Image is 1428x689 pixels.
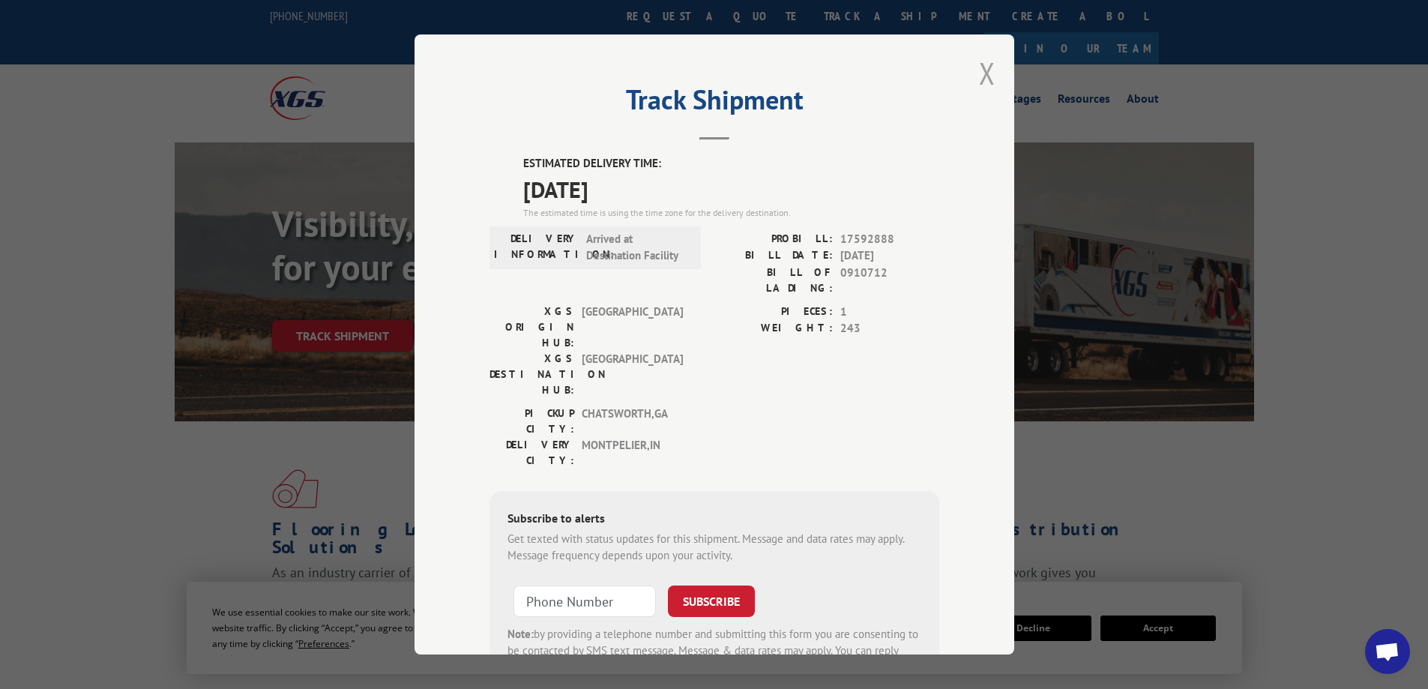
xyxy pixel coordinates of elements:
[840,265,939,296] span: 0910712
[714,231,833,248] label: PROBILL:
[582,304,683,351] span: [GEOGRAPHIC_DATA]
[523,155,939,172] label: ESTIMATED DELIVERY TIME:
[494,231,579,265] label: DELIVERY INFORMATION:
[582,406,683,437] span: CHATSWORTH , GA
[513,586,656,617] input: Phone Number
[489,304,574,351] label: XGS ORIGIN HUB:
[489,437,574,469] label: DELIVERY CITY:
[582,437,683,469] span: MONTPELIER , IN
[507,627,534,641] strong: Note:
[840,304,939,321] span: 1
[714,304,833,321] label: PIECES:
[979,53,995,93] button: Close modal
[523,206,939,220] div: The estimated time is using the time zone for the delivery destination.
[840,247,939,265] span: [DATE]
[523,172,939,206] span: [DATE]
[668,586,755,617] button: SUBSCRIBE
[507,531,921,565] div: Get texted with status updates for this shipment. Message and data rates may apply. Message frequ...
[489,89,939,118] h2: Track Shipment
[489,351,574,398] label: XGS DESTINATION HUB:
[1365,629,1410,674] a: Open chat
[507,509,921,531] div: Subscribe to alerts
[840,320,939,337] span: 243
[840,231,939,248] span: 17592888
[582,351,683,398] span: [GEOGRAPHIC_DATA]
[586,231,687,265] span: Arrived at Destination Facility
[714,247,833,265] label: BILL DATE:
[714,320,833,337] label: WEIGHT:
[489,406,574,437] label: PICKUP CITY:
[714,265,833,296] label: BILL OF LADING:
[507,626,921,677] div: by providing a telephone number and submitting this form you are consenting to be contacted by SM...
